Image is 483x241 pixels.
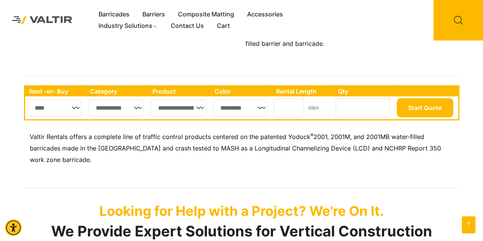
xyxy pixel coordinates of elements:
[5,219,22,236] div: Accessibility Menu
[213,100,267,116] select: Single select
[307,105,318,110] small: days
[149,86,211,96] th: Product
[164,20,210,32] a: Contact Us
[211,86,272,96] th: Color
[92,20,164,32] a: Industry Solutions
[86,86,149,96] th: Category
[171,9,241,20] a: Composite Matting
[210,20,236,32] a: Cart
[241,9,289,20] a: Accessories
[334,86,394,96] th: Qty
[24,203,459,219] p: Looking for Help with a Project? We're On It.
[92,9,136,20] a: Barricades
[397,98,453,117] button: Start Quote
[272,86,334,96] th: Rental Length
[274,98,304,117] input: Number
[30,133,310,141] span: Valtir Rentals offers a complete line of traffic control products centered on the patented Yodock
[6,10,79,31] img: Valtir Rentals
[150,100,206,116] select: Single select
[30,133,441,163] span: 2001, 2001M, and 2001MB water-filled barricades made in the [GEOGRAPHIC_DATA] and crash tested to...
[336,98,390,117] input: Number
[462,216,475,233] a: Open this option
[88,100,144,116] select: Single select
[136,9,171,20] a: Barriers
[27,100,82,116] select: Single select
[310,132,313,138] sup: ®
[25,86,86,96] th: Rent -or- Buy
